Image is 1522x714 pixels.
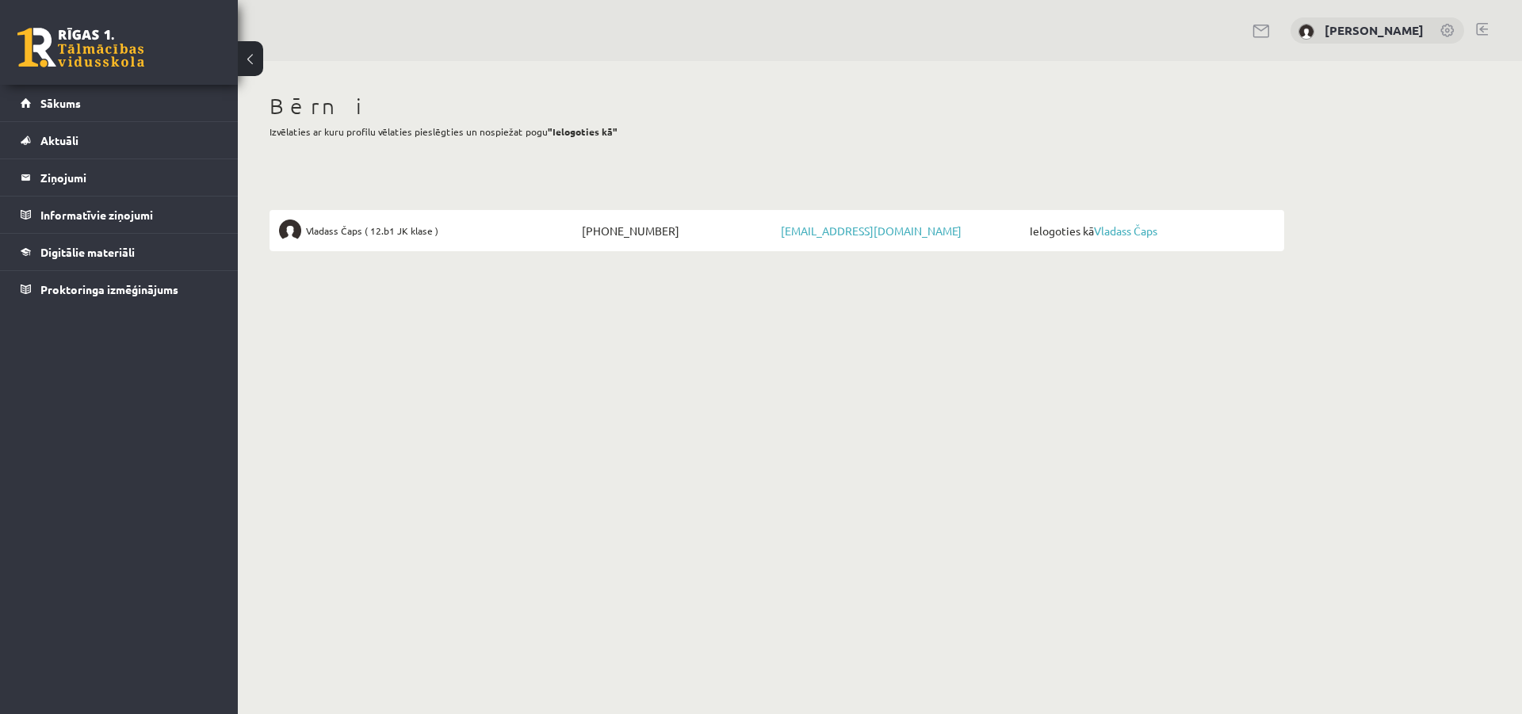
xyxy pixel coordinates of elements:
img: Jūlija Čapa [1298,24,1314,40]
a: Digitālie materiāli [21,234,218,270]
a: Ziņojumi [21,159,218,196]
a: Proktoringa izmēģinājums [21,271,218,307]
legend: Ziņojumi [40,159,218,196]
h1: Bērni [270,93,1284,120]
span: Sākums [40,96,81,110]
span: [PHONE_NUMBER] [578,220,777,242]
a: Informatīvie ziņojumi [21,197,218,233]
span: Aktuāli [40,133,78,147]
a: Sākums [21,85,218,121]
span: Proktoringa izmēģinājums [40,282,178,296]
a: [EMAIL_ADDRESS][DOMAIN_NAME] [781,223,962,238]
span: Digitālie materiāli [40,245,135,259]
a: Vladass Čaps [1094,223,1157,238]
a: Aktuāli [21,122,218,158]
img: Vladass Čaps [279,220,301,242]
a: [PERSON_NAME] [1325,22,1424,38]
p: Izvēlaties ar kuru profilu vēlaties pieslēgties un nospiežat pogu [270,124,1284,139]
a: Rīgas 1. Tālmācības vidusskola [17,28,144,67]
b: "Ielogoties kā" [548,125,618,138]
span: Ielogoties kā [1026,220,1275,242]
span: Vladass Čaps ( 12.b1 JK klase ) [306,220,438,242]
legend: Informatīvie ziņojumi [40,197,218,233]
